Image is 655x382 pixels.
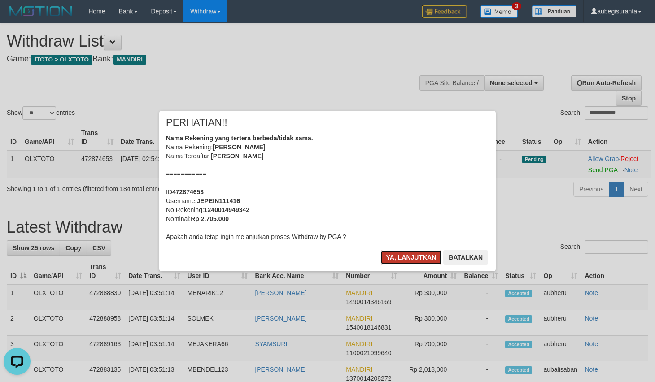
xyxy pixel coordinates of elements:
b: [PERSON_NAME] [211,152,263,160]
div: Nama Rekening: Nama Terdaftar: =========== ID Username: No Rekening: Nominal: Apakah anda tetap i... [166,134,489,241]
b: 1240014949342 [204,206,249,213]
button: Batalkan [443,250,488,265]
button: Ya, lanjutkan [381,250,442,265]
span: PERHATIAN!! [166,118,227,127]
b: Rp 2.705.000 [191,215,229,222]
b: Nama Rekening yang tertera berbeda/tidak sama. [166,135,313,142]
b: JEPEIN111416 [196,197,240,204]
button: Open LiveChat chat widget [4,4,31,30]
b: 472874653 [172,188,204,195]
b: [PERSON_NAME] [213,143,265,151]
